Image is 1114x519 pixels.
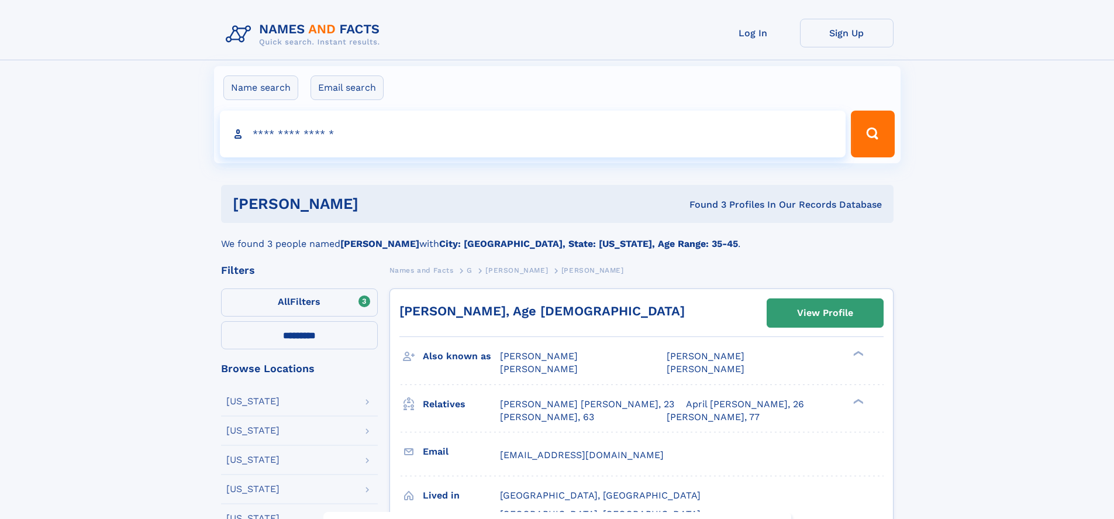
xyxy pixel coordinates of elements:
[706,19,800,47] a: Log In
[767,299,883,327] a: View Profile
[423,394,500,414] h3: Relatives
[667,363,744,374] span: [PERSON_NAME]
[800,19,894,47] a: Sign Up
[439,238,738,249] b: City: [GEOGRAPHIC_DATA], State: [US_STATE], Age Range: 35-45
[226,397,280,406] div: [US_STATE]
[686,398,804,411] a: April [PERSON_NAME], 26
[226,426,280,435] div: [US_STATE]
[500,350,578,362] span: [PERSON_NAME]
[389,263,454,277] a: Names and Facts
[423,346,500,366] h3: Also known as
[340,238,419,249] b: [PERSON_NAME]
[500,449,664,460] span: [EMAIL_ADDRESS][DOMAIN_NAME]
[485,263,548,277] a: [PERSON_NAME]
[500,411,594,424] a: [PERSON_NAME], 63
[226,484,280,494] div: [US_STATE]
[500,398,674,411] a: [PERSON_NAME] [PERSON_NAME], 23
[667,411,760,424] a: [PERSON_NAME], 77
[500,490,701,501] span: [GEOGRAPHIC_DATA], [GEOGRAPHIC_DATA]
[667,350,744,362] span: [PERSON_NAME]
[226,455,280,465] div: [US_STATE]
[851,111,894,157] button: Search Button
[221,363,378,374] div: Browse Locations
[485,266,548,274] span: [PERSON_NAME]
[850,350,864,358] div: ❯
[500,363,578,374] span: [PERSON_NAME]
[223,75,298,100] label: Name search
[467,263,472,277] a: G
[850,397,864,405] div: ❯
[423,442,500,462] h3: Email
[221,265,378,276] div: Filters
[278,296,290,307] span: All
[221,223,894,251] div: We found 3 people named with .
[233,197,524,211] h1: [PERSON_NAME]
[423,486,500,506] h3: Lived in
[221,288,378,317] label: Filters
[220,111,846,157] input: search input
[311,75,384,100] label: Email search
[797,300,853,326] div: View Profile
[221,19,389,50] img: Logo Names and Facts
[561,266,624,274] span: [PERSON_NAME]
[467,266,472,274] span: G
[524,198,882,211] div: Found 3 Profiles In Our Records Database
[399,304,685,318] a: [PERSON_NAME], Age [DEMOGRAPHIC_DATA]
